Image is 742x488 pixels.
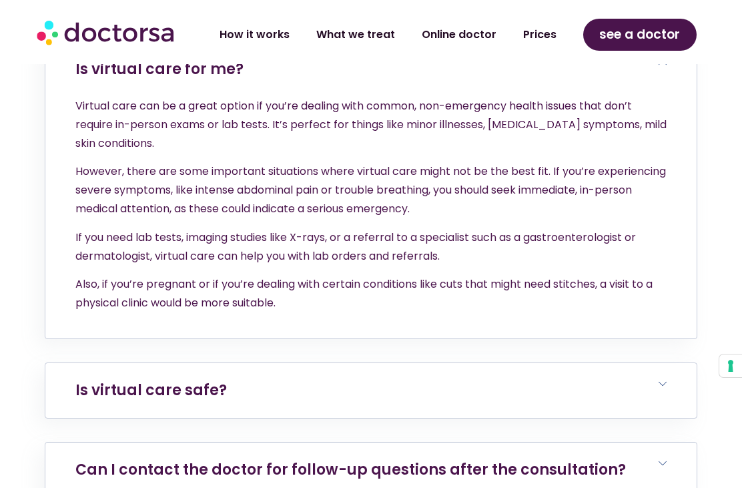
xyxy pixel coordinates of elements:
a: What we treat [303,19,408,50]
p: However, there are some important situations where virtual care might not be the best fit. If you... [75,162,667,218]
p: Virtual care can be a great option if you’re dealing with common, non-emergency health issues tha... [75,97,667,153]
a: Can I contact the doctor for follow-up questions after the consultation? [75,459,626,480]
a: Is virtual care for me? [75,59,244,79]
a: Is virtual care safe? [75,380,227,401]
div: Is virtual care for me? [45,97,697,339]
h6: Is virtual care safe? [45,363,697,418]
p: If you need lab tests, imaging studies like X-rays, or a referral to a specialist such as a gastr... [75,228,667,266]
nav: Menu [202,19,570,50]
a: How it works [206,19,303,50]
p: Also, if you’re pregnant or if you’re dealing with certain conditions like cuts that might need s... [75,275,667,312]
button: Your consent preferences for tracking technologies [719,354,742,377]
a: see a doctor [583,19,697,51]
a: Prices [510,19,570,50]
h6: Is virtual care for me? [45,42,697,97]
span: see a doctor [599,24,680,45]
a: Online doctor [408,19,510,50]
